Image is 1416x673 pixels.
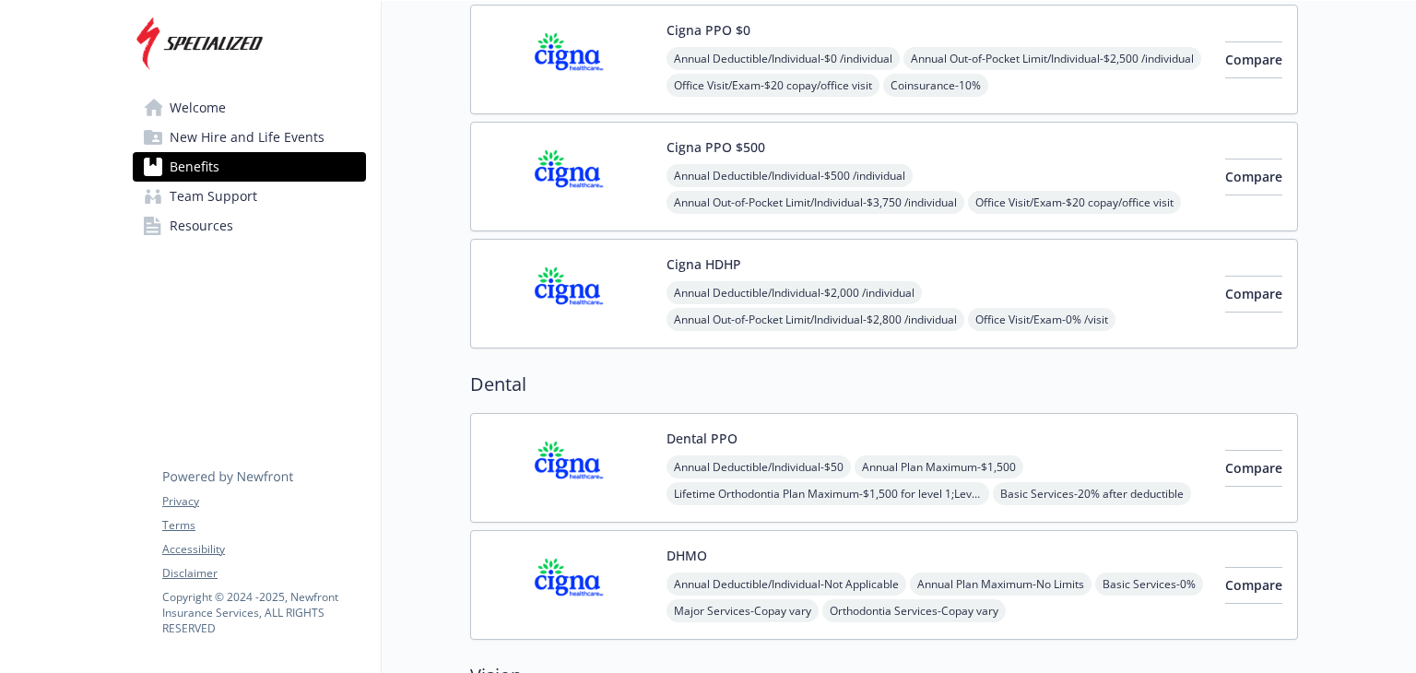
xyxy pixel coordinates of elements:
[162,589,365,636] p: Copyright © 2024 - 2025 , Newfront Insurance Services, ALL RIGHTS RESERVED
[162,565,365,582] a: Disclaimer
[486,429,652,507] img: CIGNA carrier logo
[667,482,989,505] span: Lifetime Orthodontia Plan Maximum - $1,500 for level 1;Level 2 $1,900; Level 3 $2,300; Level 4 $2...
[667,254,741,274] button: Cigna HDHP
[667,74,879,97] span: Office Visit/Exam - $20 copay/office visit
[1225,41,1282,78] button: Compare
[1225,450,1282,487] button: Compare
[667,455,851,478] span: Annual Deductible/Individual - $50
[486,20,652,99] img: CIGNA carrier logo
[667,20,750,40] button: Cigna PPO $0
[1225,276,1282,313] button: Compare
[667,191,964,214] span: Annual Out-of-Pocket Limit/Individual - $3,750 /individual
[667,599,819,622] span: Major Services - Copay vary
[667,47,900,70] span: Annual Deductible/Individual - $0 /individual
[133,93,366,123] a: Welcome
[133,123,366,152] a: New Hire and Life Events
[903,47,1201,70] span: Annual Out-of-Pocket Limit/Individual - $2,500 /individual
[170,182,257,211] span: Team Support
[1225,159,1282,195] button: Compare
[1225,567,1282,604] button: Compare
[133,211,366,241] a: Resources
[968,308,1115,331] span: Office Visit/Exam - 0% /visit
[486,254,652,333] img: CIGNA carrier logo
[968,191,1181,214] span: Office Visit/Exam - $20 copay/office visit
[170,93,226,123] span: Welcome
[667,308,964,331] span: Annual Out-of-Pocket Limit/Individual - $2,800 /individual
[170,152,219,182] span: Benefits
[162,493,365,510] a: Privacy
[1225,285,1282,302] span: Compare
[486,137,652,216] img: CIGNA carrier logo
[667,164,913,187] span: Annual Deductible/Individual - $500 /individual
[667,546,707,565] button: DHMO
[470,371,1298,398] h2: Dental
[1225,51,1282,68] span: Compare
[855,455,1023,478] span: Annual Plan Maximum - $1,500
[170,211,233,241] span: Resources
[162,541,365,558] a: Accessibility
[822,599,1006,622] span: Orthodontia Services - Copay vary
[133,152,366,182] a: Benefits
[1225,168,1282,185] span: Compare
[910,573,1091,596] span: Annual Plan Maximum - No Limits
[1095,573,1203,596] span: Basic Services - 0%
[1225,459,1282,477] span: Compare
[667,281,922,304] span: Annual Deductible/Individual - $2,000 /individual
[133,182,366,211] a: Team Support
[883,74,988,97] span: Coinsurance - 10%
[162,517,365,534] a: Terms
[667,137,765,157] button: Cigna PPO $500
[1225,576,1282,594] span: Compare
[993,482,1191,505] span: Basic Services - 20% after deductible
[486,546,652,624] img: CIGNA carrier logo
[170,123,324,152] span: New Hire and Life Events
[667,429,737,448] button: Dental PPO
[667,573,906,596] span: Annual Deductible/Individual - Not Applicable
